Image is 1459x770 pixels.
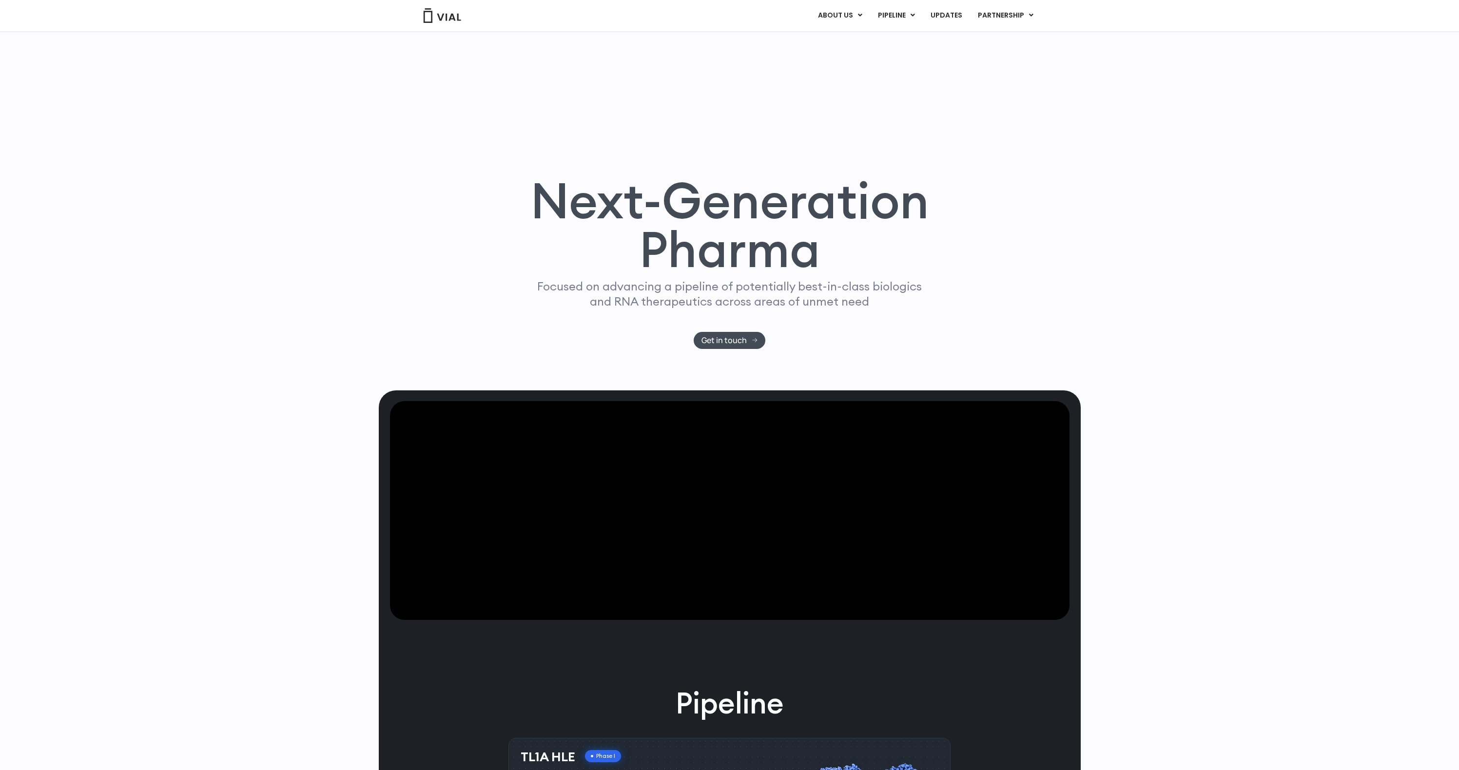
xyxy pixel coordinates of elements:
span: Get in touch [701,337,747,344]
a: PIPELINEMenu Toggle [870,7,922,24]
h3: TL1A HLE [521,750,575,764]
a: ABOUT USMenu Toggle [810,7,870,24]
h2: Pipeline [676,683,784,723]
a: Get in touch [694,332,765,349]
h1: Next-Generation Pharma [519,176,941,274]
div: Phase I [585,750,621,762]
a: PARTNERSHIPMenu Toggle [970,7,1041,24]
img: Vial Logo [423,8,462,23]
a: UPDATES [923,7,970,24]
p: Focused on advancing a pipeline of potentially best-in-class biologics and RNA therapeutics acros... [533,279,926,309]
